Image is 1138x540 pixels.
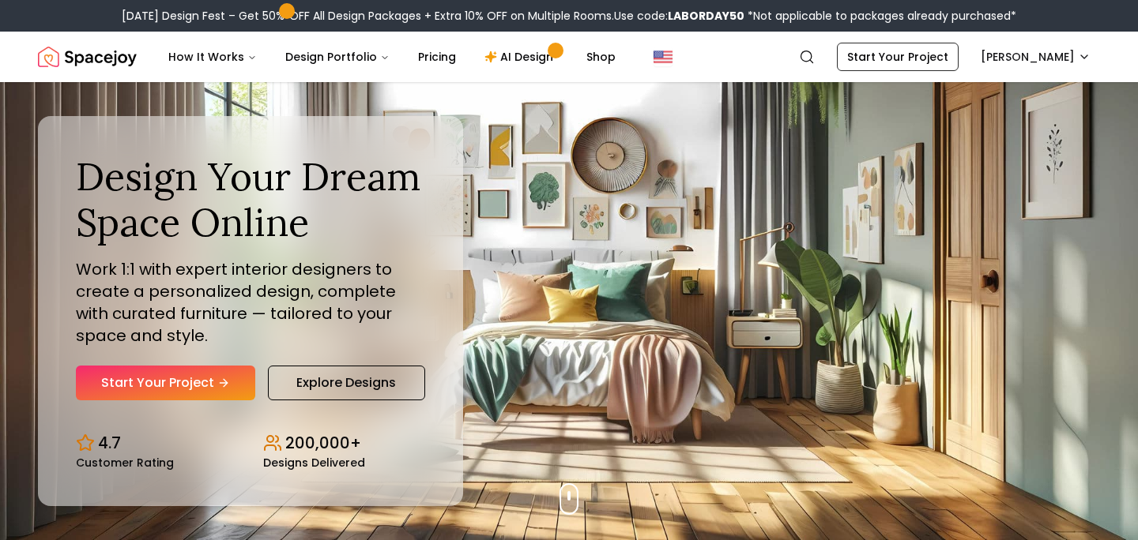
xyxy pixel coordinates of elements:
[268,366,425,400] a: Explore Designs
[156,41,628,73] nav: Main
[744,8,1016,24] span: *Not applicable to packages already purchased*
[614,8,744,24] span: Use code:
[76,366,255,400] a: Start Your Project
[156,41,269,73] button: How It Works
[76,457,174,468] small: Customer Rating
[574,41,628,73] a: Shop
[76,258,425,347] p: Work 1:1 with expert interior designers to create a personalized design, complete with curated fu...
[98,432,121,454] p: 4.7
[285,432,361,454] p: 200,000+
[38,41,137,73] img: Spacejoy Logo
[472,41,571,73] a: AI Design
[76,419,425,468] div: Design stats
[122,8,1016,24] div: [DATE] Design Fest – Get 50% OFF All Design Packages + Extra 10% OFF on Multiple Rooms.
[76,154,425,245] h1: Design Your Dream Space Online
[38,32,1100,82] nav: Global
[38,41,137,73] a: Spacejoy
[837,43,959,71] a: Start Your Project
[263,457,365,468] small: Designs Delivered
[668,8,744,24] b: LABORDAY50
[654,47,673,66] img: United States
[405,41,469,73] a: Pricing
[273,41,402,73] button: Design Portfolio
[971,43,1100,71] button: [PERSON_NAME]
